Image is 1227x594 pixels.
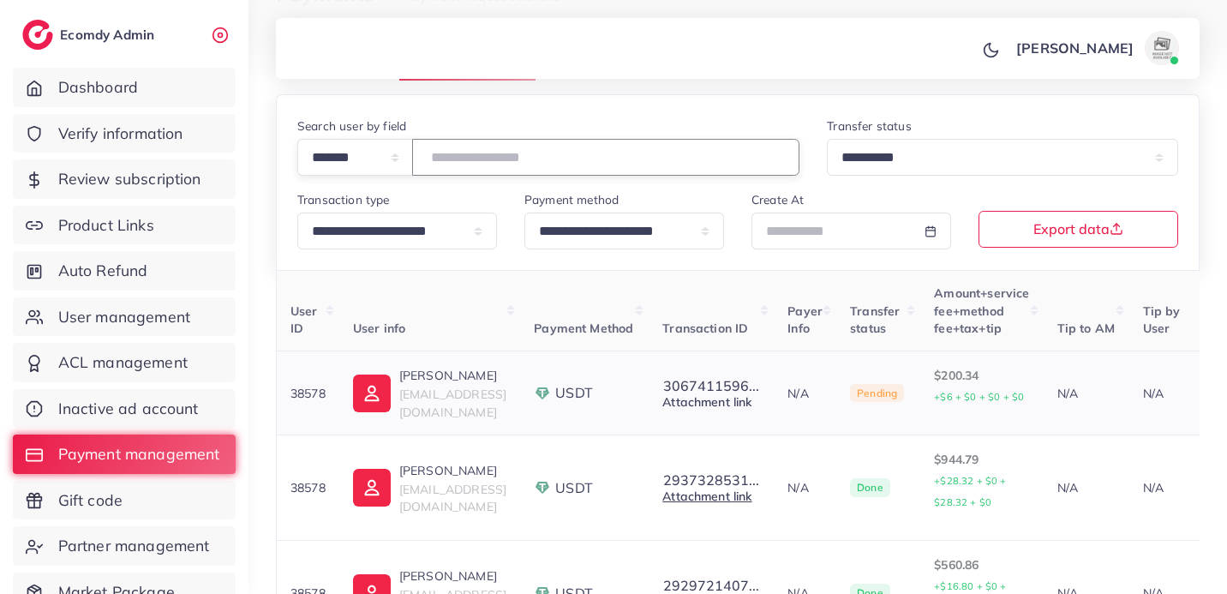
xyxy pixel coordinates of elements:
[399,387,506,419] span: [EMAIL_ADDRESS][DOMAIN_NAME]
[534,321,633,336] span: Payment Method
[555,383,593,403] span: USDT
[297,117,406,135] label: Search user by field
[662,489,751,504] a: Attachment link
[850,478,890,497] span: Done
[13,343,236,382] a: ACL management
[934,449,1029,513] p: $944.79
[58,76,138,99] span: Dashboard
[399,482,506,514] span: [EMAIL_ADDRESS][DOMAIN_NAME]
[13,389,236,429] a: Inactive ad account
[60,27,159,43] h2: Ecomdy Admin
[850,384,904,403] span: Pending
[13,251,236,291] a: Auto Refund
[399,460,506,481] p: [PERSON_NAME]
[979,211,1178,248] button: Export data
[58,168,201,190] span: Review subscription
[290,303,318,336] span: User ID
[353,469,391,507] img: ic-user-info.36bf1079.svg
[13,297,236,337] a: User management
[1033,222,1123,236] span: Export data
[353,375,391,412] img: ic-user-info.36bf1079.svg
[662,378,760,393] button: 3067411596...
[662,578,760,593] button: 2929721407...
[1007,31,1186,65] a: [PERSON_NAME]avatar
[1057,383,1116,404] p: N/A
[22,20,159,50] a: logoEcomdy Admin
[297,191,390,208] label: Transaction type
[13,206,236,245] a: Product Links
[22,20,53,50] img: logo
[58,351,188,374] span: ACL management
[662,472,760,488] button: 2937328531...
[13,159,236,199] a: Review subscription
[58,123,183,145] span: Verify information
[399,365,506,386] p: [PERSON_NAME]
[353,321,405,336] span: User info
[787,303,823,336] span: Payer Info
[787,383,823,404] p: N/A
[662,394,751,410] a: Attachment link
[934,285,1029,336] span: Amount+service fee+method fee+tax+tip
[13,481,236,520] a: Gift code
[58,306,190,328] span: User management
[662,321,748,336] span: Transaction ID
[524,191,619,208] label: Payment method
[534,479,551,496] img: payment
[751,191,804,208] label: Create At
[13,114,236,153] a: Verify information
[934,365,1029,407] p: $200.34
[1057,477,1116,498] p: N/A
[13,68,236,107] a: Dashboard
[13,435,236,474] a: Payment management
[290,383,326,404] p: 38578
[555,478,593,498] span: USDT
[827,117,911,135] label: Transfer status
[58,214,154,237] span: Product Links
[1143,477,1201,498] p: N/A
[787,477,823,498] p: N/A
[534,385,551,402] img: payment
[1143,303,1181,336] span: Tip by User
[58,443,220,465] span: Payment management
[58,398,199,420] span: Inactive ad account
[58,260,148,282] span: Auto Refund
[850,303,900,336] span: Transfer status
[58,535,210,557] span: Partner management
[1143,383,1201,404] p: N/A
[290,477,326,498] p: 38578
[934,391,1024,403] small: +$6 + $0 + $0 + $0
[13,526,236,566] a: Partner management
[934,475,1006,508] small: +$28.32 + $0 + $28.32 + $0
[1057,321,1115,336] span: Tip to AM
[399,566,506,586] p: [PERSON_NAME]
[1016,38,1134,58] p: [PERSON_NAME]
[58,489,123,512] span: Gift code
[1145,31,1179,65] img: avatar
